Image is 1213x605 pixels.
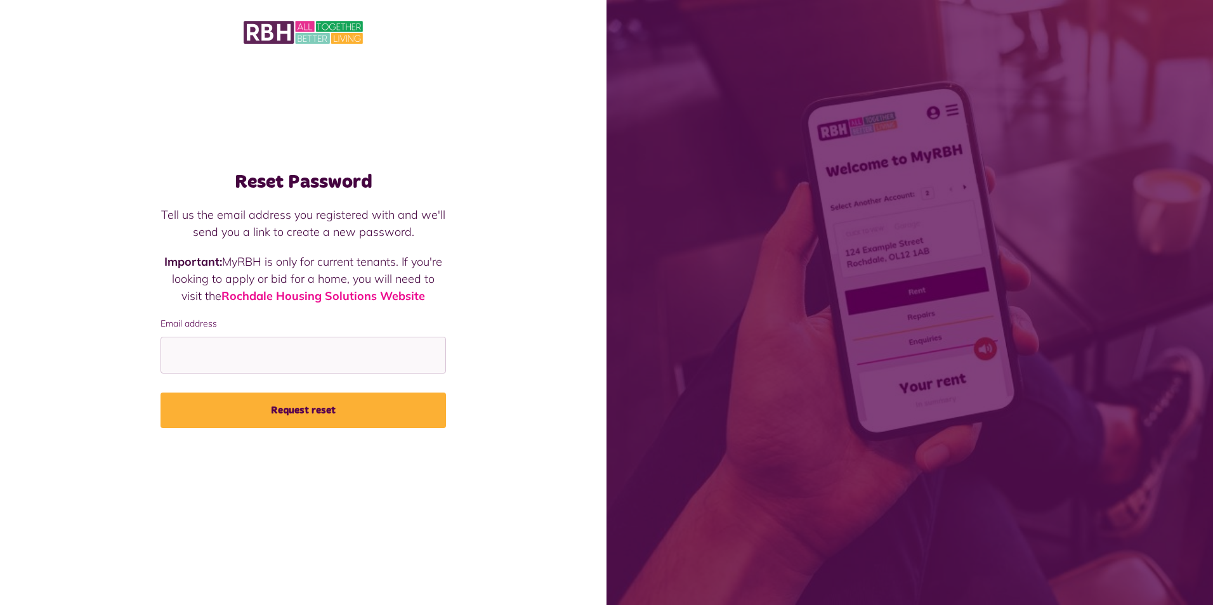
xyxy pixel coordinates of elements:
[164,254,222,269] strong: Important:
[161,171,446,193] h1: Reset Password
[244,19,363,46] img: MyRBH
[161,317,446,330] label: Email address
[221,289,425,303] a: Rochdale Housing Solutions Website
[161,253,446,304] p: MyRBH is only for current tenants. If you're looking to apply or bid for a home, you will need to...
[161,206,446,240] p: Tell us the email address you registered with and we'll send you a link to create a new password.
[161,393,446,428] button: Request reset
